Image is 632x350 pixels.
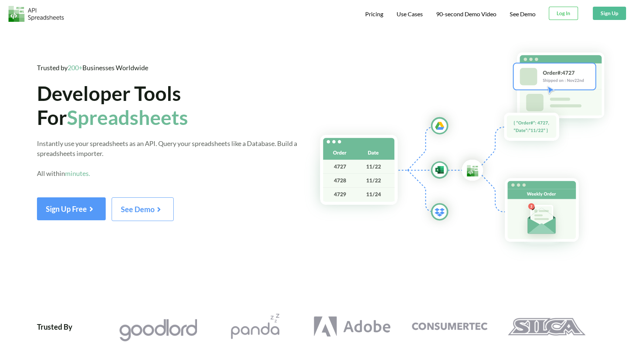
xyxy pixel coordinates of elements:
img: Hero Spreadsheet Flow [303,41,632,262]
button: See Demo [112,197,174,221]
img: Silca Logo [507,314,585,340]
img: Pandazzz Logo [216,314,294,339]
span: Pricing [365,10,383,17]
span: minutes. [65,169,90,177]
span: Sign Up Free [46,204,97,213]
span: Use Cases [397,10,423,17]
img: Consumertec Logo [411,314,488,340]
div: Trusted By [37,314,72,343]
span: 200+ [68,64,82,72]
span: Trusted by Businesses Worldwide [37,64,148,72]
a: Consumertec Logo [401,314,498,340]
img: Logo.png [9,6,64,22]
span: 90-second Demo Video [436,11,496,17]
a: Silca Logo [498,314,595,340]
span: See Demo [121,205,164,214]
img: Adobe Logo [313,314,391,340]
span: Instantly use your spreadsheets as an API. Query your spreadsheets like a Database. Build a sprea... [37,139,297,177]
img: Goodlord Logo [119,317,197,343]
button: Log In [549,7,578,20]
a: Adobe Logo [304,314,401,340]
button: Sign Up Free [37,197,106,220]
a: Goodlord Logo [109,314,207,343]
span: Spreadsheets [67,105,188,129]
a: Pandazzz Logo [207,314,304,339]
a: See Demo [510,10,536,18]
button: Sign Up [593,7,626,20]
a: See Demo [112,207,174,214]
span: Developer Tools For [37,81,188,129]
